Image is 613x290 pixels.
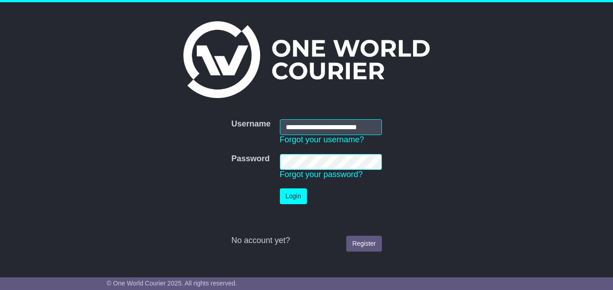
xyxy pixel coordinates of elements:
[346,236,381,252] a: Register
[231,119,270,129] label: Username
[280,188,307,204] button: Login
[183,21,430,98] img: One World
[280,170,363,179] a: Forgot your password?
[107,280,237,287] span: © One World Courier 2025. All rights reserved.
[231,154,269,164] label: Password
[231,236,381,246] div: No account yet?
[280,135,364,144] a: Forgot your username?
